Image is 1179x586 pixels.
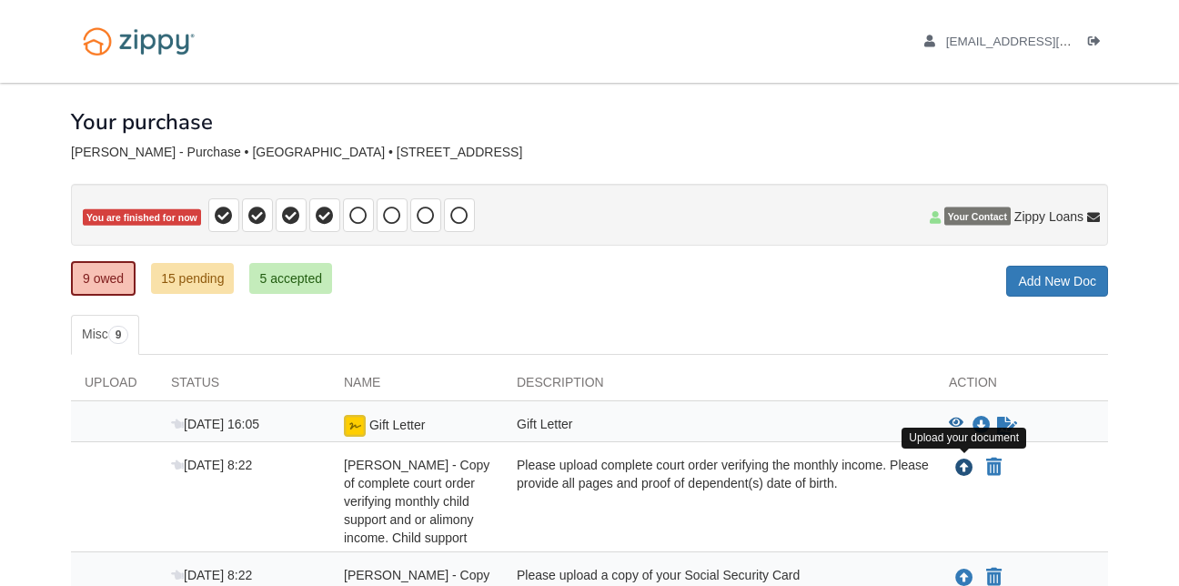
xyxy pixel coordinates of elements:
img: Logo [71,18,207,65]
a: Misc [71,315,139,355]
h1: Your purchase [71,110,213,134]
button: View Gift Letter [949,417,963,435]
a: 9 owed [71,261,136,296]
div: Action [935,373,1108,400]
div: [PERSON_NAME] - Purchase • [GEOGRAPHIC_DATA] • [STREET_ADDRESS] [71,145,1108,160]
button: Declare savanah yoder - Copy of complete court order verifying monthly child support and or alimo... [984,457,1003,479]
div: Description [503,373,935,400]
a: Download Gift Letter [972,419,991,433]
span: You are finished for now [83,209,201,227]
span: Zippy Loans [1014,207,1083,226]
span: [DATE] 8:22 [171,568,252,582]
a: 5 accepted [249,263,332,294]
a: Log out [1088,35,1108,53]
a: edit profile [924,35,1154,53]
span: [PERSON_NAME] - Copy of complete court order verifying monthly child support and or alimony incom... [344,458,489,545]
div: Please upload complete court order verifying the monthly income. Please provide all pages and pro... [503,456,935,547]
span: Your Contact [944,207,1011,226]
a: Add New Doc [1006,266,1108,297]
span: 9 [108,326,129,344]
button: Upload savanah yoder - Copy of complete court order verifying monthly child support and or alimon... [953,456,975,480]
a: Sign Form [995,415,1019,437]
span: Gift Letter [369,418,425,432]
span: savanah.y223@gmail.com [946,35,1154,48]
div: Status [157,373,330,400]
div: Gift Letter [503,415,935,437]
a: 15 pending [151,263,234,294]
div: Upload [71,373,157,400]
div: Name [330,373,503,400]
img: Ready for you to esign [344,415,366,437]
span: [DATE] 16:05 [171,417,259,431]
div: Upload your document [902,428,1026,449]
span: [DATE] 8:22 [171,458,252,472]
